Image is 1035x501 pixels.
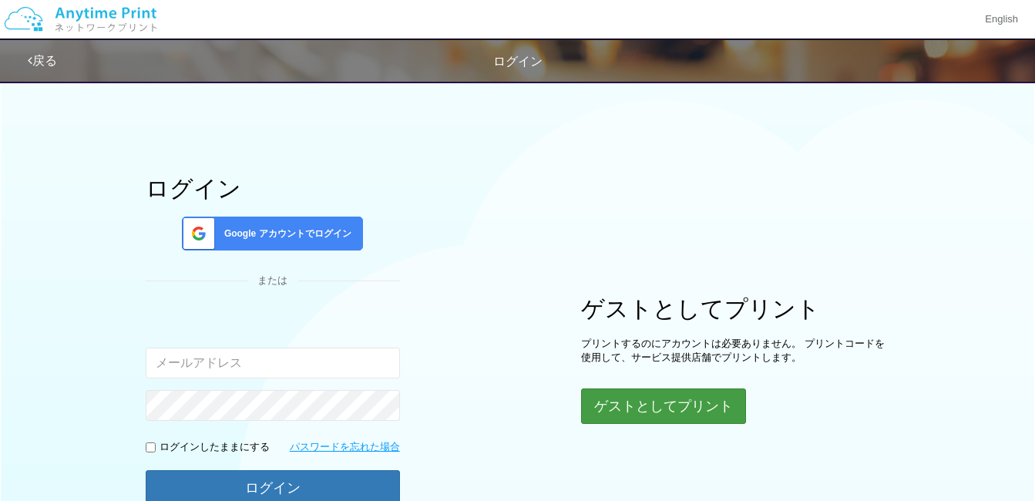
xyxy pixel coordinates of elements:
h1: ゲストとしてプリント [581,296,889,321]
button: ゲストとしてプリント [581,388,746,424]
a: パスワードを忘れた場合 [290,440,400,455]
h1: ログイン [146,176,400,201]
span: ログイン [493,55,543,68]
a: 戻る [28,54,57,67]
span: Google アカウントでログイン [218,227,351,240]
p: プリントするのにアカウントは必要ありません。 プリントコードを使用して、サービス提供店舗でプリントします。 [581,337,889,365]
input: メールアドレス [146,348,400,378]
div: または [146,274,400,288]
p: ログインしたままにする [160,440,270,455]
